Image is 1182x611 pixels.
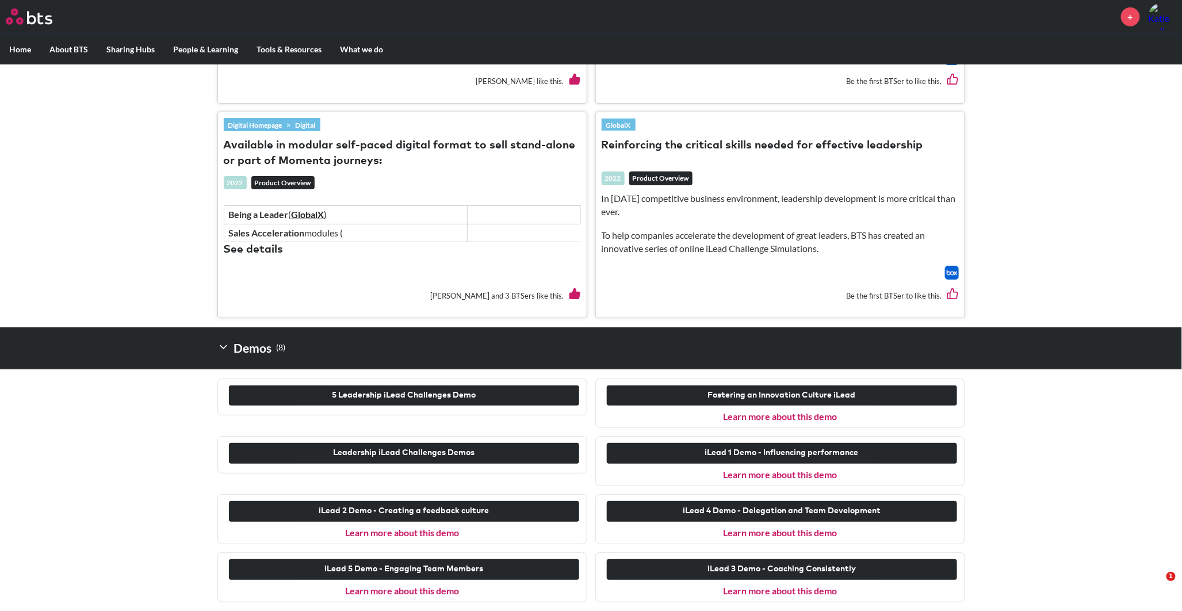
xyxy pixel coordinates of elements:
[723,585,837,596] a: Learn more about this demo
[40,35,97,64] label: About BTS
[602,192,959,218] p: In [DATE] competitive business environment, leadership development is more critical than ever.
[629,171,693,185] em: Product Overview
[224,242,284,258] button: See details
[224,138,581,169] button: Available in modular self-paced digital format to sell stand-alone or part of Momenta journeys:
[607,385,957,406] button: Fostering an Innovation Culture iLead
[607,559,957,580] button: iLead 3 Demo - Coaching Consistently
[723,527,837,538] a: Learn more about this demo
[1166,572,1176,581] span: 1
[229,501,579,522] button: iLead 2 Demo - Creating a feedback culture
[224,280,581,311] div: [PERSON_NAME] and 3 BTSers like this.
[607,501,957,522] button: iLead 4 Demo - Delegation and Team Development
[345,585,459,596] a: Learn more about this demo
[945,266,959,280] a: Download file from Box
[602,138,923,154] button: Reinforcing the critical skills needed for effective leadership
[345,527,459,538] a: Learn more about this demo
[217,337,286,360] h2: Demos
[6,9,74,25] a: Go home
[1143,572,1170,599] iframe: Intercom live chat
[229,209,289,220] strong: Being a Leader
[291,119,320,131] a: Digital
[229,227,305,238] strong: Sales Acceleration
[292,209,324,220] a: GlobalX
[251,176,315,190] em: Product Overview
[331,35,392,64] label: What we do
[224,224,468,242] td: modules (
[602,65,959,97] div: Be the first BTSer to like this.
[224,206,468,224] td: ( )
[229,385,579,406] button: 5 Leadership iLead Challenges Demo
[224,118,320,131] div: »
[224,176,247,190] div: 2022
[723,411,837,422] a: Learn more about this demo
[247,35,331,64] label: Tools & Resources
[1121,7,1140,26] a: +
[229,559,579,580] button: iLead 5 Demo - Engaging Team Members
[602,171,625,185] div: 2022
[602,229,959,255] p: To help companies accelerate the development of great leaders, BTS has created an innovative seri...
[1149,3,1176,30] a: Profile
[164,35,247,64] label: People & Learning
[1149,3,1176,30] img: Katie Noll
[602,119,636,131] a: GlobalX
[277,340,286,356] small: ( 8 )
[723,469,837,480] a: Learn more about this demo
[607,443,957,464] button: iLead 1 Demo - Influencing performance
[602,280,959,311] div: Be the first BTSer to like this.
[224,65,581,97] div: [PERSON_NAME] like this.
[97,35,164,64] label: Sharing Hubs
[229,443,579,464] button: Leadership iLead Challenges Demos
[6,9,52,25] img: BTS Logo
[224,119,287,131] a: Digital Homepage
[945,266,959,280] img: Box logo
